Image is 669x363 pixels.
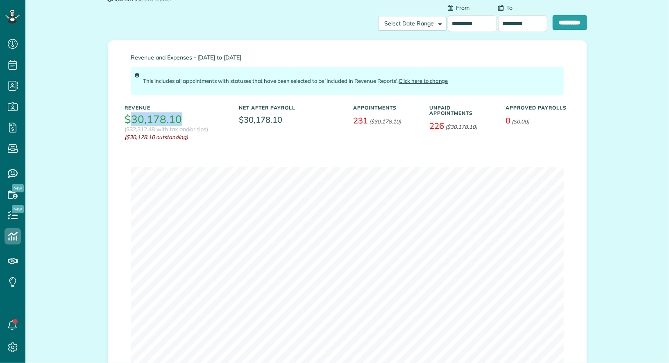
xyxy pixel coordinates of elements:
[430,105,494,116] h5: Unpaid Appointments
[399,78,448,84] a: Click here to change
[430,121,444,131] span: 226
[125,114,182,126] h3: $30,178.10
[239,105,296,110] h5: Net After Payroll
[378,16,447,31] button: Select Date Range
[354,115,368,126] span: 231
[498,4,513,12] label: To
[239,114,341,126] span: $30,178.10
[12,205,24,213] span: New
[506,105,570,110] h5: Approved Payrolls
[143,78,448,84] span: This includes all appointments with statuses that have been selected to be 'Included in Revenue R...
[12,184,24,192] span: New
[131,55,564,61] span: Revenue and Expenses - [DATE] to [DATE]
[125,126,209,132] h3: ($32,312.48 with tax and/or tips)
[385,20,434,27] span: Select Date Range
[125,105,227,110] h5: Revenue
[369,118,401,125] em: ($30,178.10)
[445,123,477,130] em: ($30,178.10)
[512,118,529,125] em: ($0.00)
[506,115,511,126] span: 0
[354,105,417,110] h5: Appointments
[125,133,227,141] em: ($30,178.10 outstanding)
[448,4,469,12] label: From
